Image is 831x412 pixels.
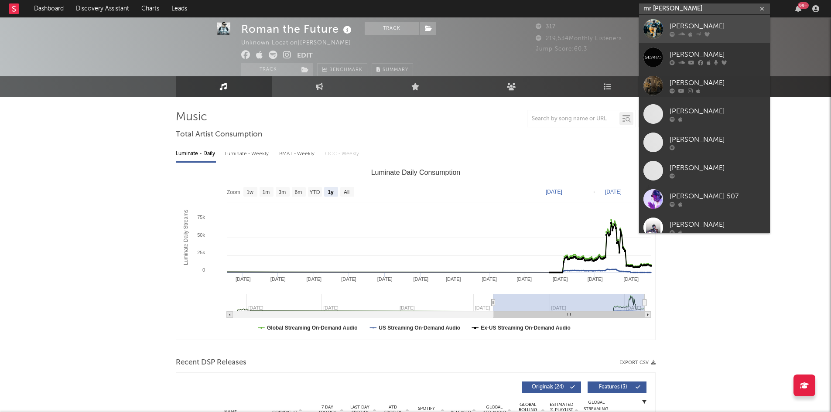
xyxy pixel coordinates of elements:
[176,129,262,140] span: Total Artist Consumption
[527,116,619,123] input: Search by song name or URL
[670,106,766,116] div: [PERSON_NAME]
[670,191,766,201] div: [PERSON_NAME] 507
[379,325,460,331] text: US Streaming On-Demand Audio
[593,385,633,390] span: Features ( 3 )
[241,38,361,48] div: Unknown Location | [PERSON_NAME]
[522,381,581,393] button: Originals(24)
[639,43,770,72] a: [PERSON_NAME]
[270,276,285,282] text: [DATE]
[267,325,358,331] text: Global Streaming On-Demand Audio
[639,157,770,185] a: [PERSON_NAME]
[317,63,367,76] a: Benchmark
[639,128,770,157] a: [PERSON_NAME]
[795,5,801,12] button: 99+
[279,146,316,161] div: BMAT - Weekly
[372,63,413,76] button: Summary
[328,189,334,195] text: 1y
[383,68,408,72] span: Summary
[639,72,770,100] a: [PERSON_NAME]
[343,189,349,195] text: All
[329,65,362,75] span: Benchmark
[262,189,270,195] text: 1m
[297,51,313,61] button: Edit
[341,276,356,282] text: [DATE]
[183,210,189,265] text: Luminate Daily Streams
[670,78,766,88] div: [PERSON_NAME]
[639,15,770,43] a: [PERSON_NAME]
[639,185,770,213] a: [PERSON_NAME] 507
[241,22,354,36] div: Roman the Future
[365,22,419,35] button: Track
[536,46,587,52] span: Jump Score: 60.3
[670,21,766,31] div: [PERSON_NAME]
[481,325,571,331] text: Ex-US Streaming On-Demand Audio
[536,24,556,30] span: 317
[176,165,655,340] svg: Luminate Daily Consumption
[197,250,205,255] text: 25k
[413,276,428,282] text: [DATE]
[639,100,770,128] a: [PERSON_NAME]
[516,276,532,282] text: [DATE]
[294,189,302,195] text: 6m
[241,63,296,76] button: Track
[639,3,770,14] input: Search for artists
[798,2,809,9] div: 99 +
[588,381,646,393] button: Features(3)
[546,189,562,195] text: [DATE]
[306,276,321,282] text: [DATE]
[176,146,216,161] div: Luminate - Daily
[176,358,246,368] span: Recent DSP Releases
[552,276,568,282] text: [DATE]
[309,189,320,195] text: YTD
[587,276,602,282] text: [DATE]
[619,360,656,365] button: Export CSV
[528,385,568,390] span: Originals ( 24 )
[225,146,270,161] div: Luminate - Weekly
[670,134,766,145] div: [PERSON_NAME]
[536,36,622,41] span: 219,534 Monthly Listeners
[623,276,639,282] text: [DATE]
[591,189,596,195] text: →
[227,189,240,195] text: Zoom
[639,213,770,242] a: [PERSON_NAME]
[197,215,205,220] text: 75k
[235,276,250,282] text: [DATE]
[670,49,766,60] div: [PERSON_NAME]
[197,232,205,238] text: 50k
[605,189,622,195] text: [DATE]
[246,189,253,195] text: 1w
[445,276,461,282] text: [DATE]
[377,276,392,282] text: [DATE]
[482,276,497,282] text: [DATE]
[670,219,766,230] div: [PERSON_NAME]
[670,163,766,173] div: [PERSON_NAME]
[202,267,205,272] text: 0
[371,169,460,176] text: Luminate Daily Consumption
[278,189,286,195] text: 3m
